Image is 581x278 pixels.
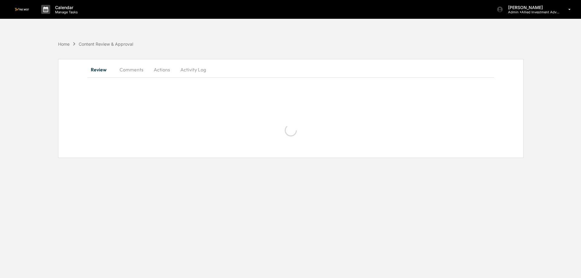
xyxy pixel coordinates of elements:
div: secondary tabs example [87,62,494,77]
button: Actions [148,62,176,77]
button: Comments [115,62,148,77]
p: [PERSON_NAME] [503,5,560,10]
p: Manage Tasks [50,10,81,14]
p: Calendar [50,5,81,10]
div: Home [58,41,70,47]
button: Activity Log [176,62,211,77]
button: Review [87,62,115,77]
div: Content Review & Approval [79,41,133,47]
p: Admin • Allied Investment Advisors [503,10,560,14]
img: logo [15,8,29,11]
